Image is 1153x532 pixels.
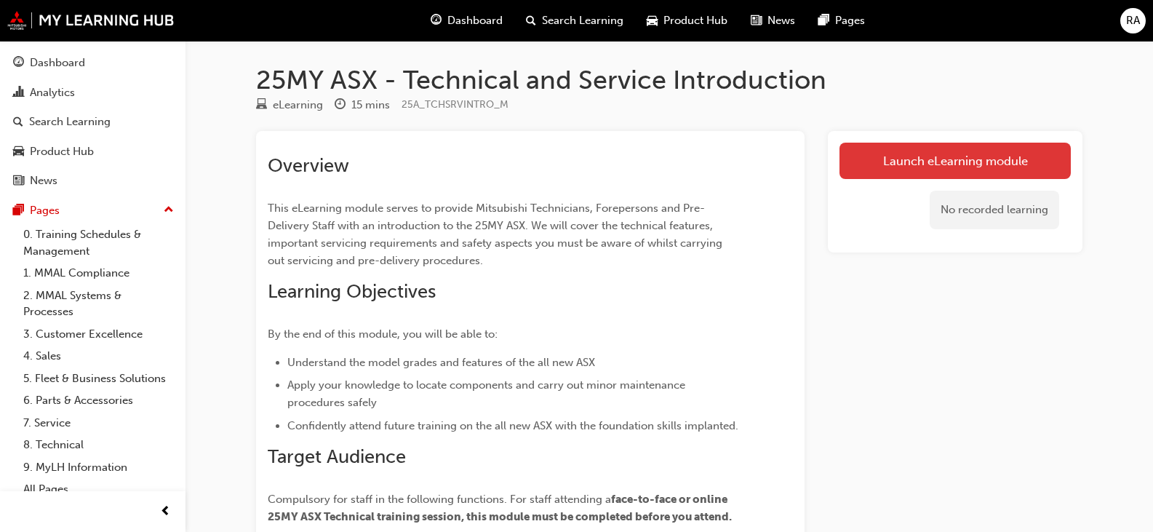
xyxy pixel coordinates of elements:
button: DashboardAnalyticsSearch LearningProduct HubNews [6,47,180,197]
span: car-icon [13,146,24,159]
a: search-iconSearch Learning [514,6,635,36]
span: Dashboard [447,12,503,29]
div: Type [256,96,323,114]
span: car-icon [647,12,658,30]
span: search-icon [526,12,536,30]
span: Pages [835,12,865,29]
button: Pages [6,197,180,224]
span: guage-icon [13,57,24,70]
a: Launch eLearning module [839,143,1071,179]
span: Search Learning [542,12,623,29]
div: News [30,172,57,189]
span: Overview [268,154,349,177]
span: This eLearning module serves to provide Mitsubishi Technicians, Forepersons and Pre-Delivery Staf... [268,202,725,267]
span: search-icon [13,116,23,129]
span: clock-icon [335,99,346,112]
span: Target Audience [268,445,406,468]
div: Search Learning [29,114,111,130]
a: 2. MMAL Systems & Processes [17,285,180,323]
a: 0. Training Schedules & Management [17,223,180,262]
span: guage-icon [431,12,442,30]
a: pages-iconPages [807,6,877,36]
span: news-icon [13,175,24,188]
div: Pages [30,202,60,219]
div: Duration [335,96,390,114]
a: 5. Fleet & Business Solutions [17,368,180,390]
div: eLearning [273,97,323,114]
a: 1. MMAL Compliance [17,262,180,285]
a: 3. Customer Excellence [17,323,180,346]
a: 7. Service [17,412,180,434]
span: Confidently attend future training on the all new ASX with the foundation skills implanted. [287,419,738,432]
span: RA [1126,12,1140,29]
span: Compulsory for staff in the following functions. For staff attending a [268,493,611,506]
span: prev-icon [160,503,171,521]
span: Learning Objectives [268,280,436,303]
a: News [6,167,180,194]
a: 8. Technical [17,434,180,456]
div: 15 mins [351,97,390,114]
img: mmal [7,11,175,30]
a: Analytics [6,79,180,106]
span: News [767,12,795,29]
div: Analytics [30,84,75,101]
a: Product Hub [6,138,180,165]
a: Search Learning [6,108,180,135]
div: No recorded learning [930,191,1059,229]
span: By the end of this module, you will be able to: [268,327,498,341]
span: face-to-face or online 25MY ASX Technical training session, this module must be completed before ... [268,493,732,523]
span: Product Hub [663,12,727,29]
a: 4. Sales [17,345,180,368]
h1: 25MY ASX - Technical and Service Introduction [256,64,1082,96]
span: news-icon [751,12,762,30]
span: Understand the model grades and features of the all new ASX [287,356,595,369]
span: Learning resource code [402,98,508,111]
a: All Pages [17,478,180,501]
a: 6. Parts & Accessories [17,389,180,412]
div: Product Hub [30,143,94,160]
span: up-icon [164,201,174,220]
span: chart-icon [13,87,24,100]
a: guage-iconDashboard [419,6,514,36]
span: learningResourceType_ELEARNING-icon [256,99,267,112]
button: RA [1120,8,1146,33]
div: Dashboard [30,55,85,71]
span: pages-icon [818,12,829,30]
span: Apply your knowledge to locate components and carry out minor maintenance procedures safely [287,378,688,409]
a: car-iconProduct Hub [635,6,739,36]
a: Dashboard [6,49,180,76]
span: pages-icon [13,205,24,218]
a: 9. MyLH Information [17,456,180,479]
a: news-iconNews [739,6,807,36]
